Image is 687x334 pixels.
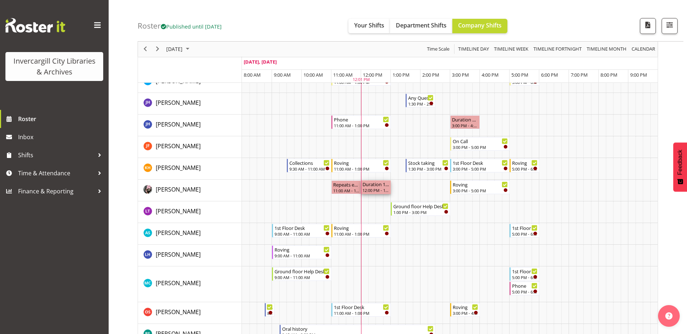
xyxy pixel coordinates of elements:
td: Lyndsay Tautari resource [138,201,242,223]
span: Finance & Reporting [18,186,94,197]
div: 9:00 AM - 11:00 AM [275,274,330,280]
div: 1:00 PM - 3:00 PM [393,209,448,215]
div: 11:00 AM - 1:00 PM [334,166,389,172]
div: Michelle Cunningham"s event - Ground floor Help Desk Begin From Thursday, October 9, 2025 at 9:00... [272,267,331,281]
div: Kaela Harley"s event - Roving Begin From Thursday, October 9, 2025 at 11:00:00 AM GMT+13:00 Ends ... [331,159,391,172]
div: 5:00 PM - 6:00 PM [512,231,537,237]
div: 5:00 PM - 6:00 PM [512,166,537,172]
div: Roving [334,159,389,166]
div: Mandy Stenton"s event - 1st Floor Desk Begin From Thursday, October 9, 2025 at 5:00:00 PM GMT+13:... [510,224,539,237]
td: Kaela Harley resource [138,158,242,180]
a: [PERSON_NAME] [156,98,201,107]
td: Olivia Stanley resource [138,302,242,324]
div: Ground floor Help Desk [275,267,330,275]
div: 5:00 PM - 6:00 PM [512,289,537,295]
div: Collections [289,159,330,166]
div: 1st Floor Desk [512,267,537,275]
span: Published until [DATE] [161,23,222,30]
td: Jillian Hunter resource [138,115,242,136]
td: Keyu Chen resource [138,180,242,201]
span: [PERSON_NAME] [156,308,201,316]
div: Stock taking [408,159,448,166]
span: Feedback [677,150,683,175]
div: 11:00 AM - 1:00 PM [334,231,389,237]
button: Your Shifts [348,19,390,33]
span: Inbox [18,132,105,142]
h4: Roster [138,22,222,30]
div: Kaela Harley"s event - Collections Begin From Thursday, October 9, 2025 at 9:30:00 AM GMT+13:00 E... [287,159,331,172]
div: 8:45 AM - 9:05 AM [267,310,273,316]
div: Invercargill City Libraries & Archives [13,56,96,77]
span: 7:00 PM [571,72,588,78]
span: 1:00 PM [393,72,410,78]
div: next period [151,42,164,57]
div: Keyu Chen"s event - Roving Begin From Thursday, October 9, 2025 at 3:00:00 PM GMT+13:00 Ends At T... [450,180,510,194]
button: Previous [141,45,150,54]
div: Roving [334,224,389,231]
span: 9:00 PM [630,72,647,78]
span: [PERSON_NAME] [156,164,201,172]
div: Any Questions [408,94,433,101]
span: [PERSON_NAME] [156,142,201,150]
span: 3:00 PM [452,72,469,78]
div: Jill Harpur"s event - Any Questions Begin From Thursday, October 9, 2025 at 1:30:00 PM GMT+13:00 ... [406,94,435,107]
img: Rosterit website logo [5,18,65,33]
button: Time Scale [426,45,451,54]
td: Mandy Stenton resource [138,223,242,245]
div: 1st Floor Desk [512,224,537,231]
span: Time & Attendance [18,168,94,179]
div: 11:00 AM - 1:00 PM [334,310,389,316]
span: [PERSON_NAME] [156,99,201,107]
button: October 2025 [165,45,193,54]
div: Lyndsay Tautari"s event - Ground floor Help Desk Begin From Thursday, October 9, 2025 at 1:00:00 ... [391,202,450,216]
span: [PERSON_NAME] [156,77,201,85]
div: Duration 1 hours - [PERSON_NAME] [452,116,478,123]
div: Olivia Stanley"s event - Roving Begin From Thursday, October 9, 2025 at 3:00:00 PM GMT+13:00 Ends... [450,303,480,317]
span: 6:00 PM [541,72,558,78]
td: Joanne Forbes resource [138,136,242,158]
button: Month [631,45,657,54]
div: Roving [275,246,330,253]
button: Fortnight [532,45,583,54]
span: Department Shifts [396,21,447,29]
span: Time Scale [426,45,450,54]
div: Kaela Harley"s event - 1st Floor Desk Begin From Thursday, October 9, 2025 at 3:00:00 PM GMT+13:0... [450,159,510,172]
div: 3:00 PM - 5:00 PM [453,144,508,150]
a: [PERSON_NAME] [156,207,201,215]
div: 1st Floor Desk [275,224,330,231]
div: 1st Floor Desk [453,159,508,166]
div: 9:00 AM - 11:00 AM [275,231,330,237]
div: Ground floor Help Desk [393,202,448,210]
span: 12:00 PM [363,72,382,78]
div: Michelle Cunningham"s event - Phone Begin From Thursday, October 9, 2025 at 5:00:00 PM GMT+13:00 ... [510,282,539,295]
a: [PERSON_NAME] [156,120,201,129]
div: Roving [453,181,508,188]
button: Timeline Month [586,45,628,54]
a: [PERSON_NAME] [156,185,201,194]
span: [PERSON_NAME] [156,229,201,237]
button: Company Shifts [452,19,507,33]
div: On Call [453,137,508,145]
button: Download a PDF of the roster for the current day [640,18,656,34]
div: Roving [512,159,537,166]
span: Shifts [18,150,94,160]
span: [PERSON_NAME] [156,120,201,128]
span: Timeline Week [493,45,529,54]
span: 9:00 AM [274,72,291,78]
span: Timeline Fortnight [533,45,582,54]
div: 9:00 AM - 11:00 AM [275,253,330,258]
span: Company Shifts [458,21,502,29]
div: Phone [334,116,389,123]
button: Filter Shifts [662,18,678,34]
div: Olivia Stanley"s event - Newspapers Begin From Thursday, October 9, 2025 at 8:45:00 AM GMT+13:00 ... [265,303,275,317]
span: Timeline Month [586,45,627,54]
span: 8:00 PM [600,72,617,78]
span: calendar [631,45,656,54]
span: Roster [18,114,105,124]
span: 8:00 AM [244,72,261,78]
a: [PERSON_NAME] [156,250,201,259]
div: previous period [139,42,151,57]
div: 5:00 PM - 6:00 PM [512,274,537,280]
div: 3:00 PM - 4:00 PM [453,310,478,316]
div: 1st Floor Desk [334,303,389,311]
